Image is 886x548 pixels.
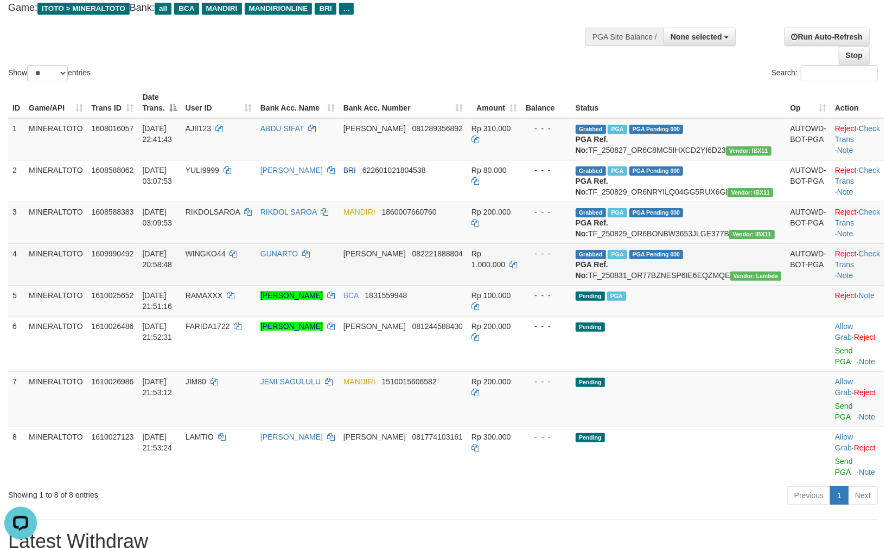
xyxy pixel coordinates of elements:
a: [PERSON_NAME] [260,291,323,300]
span: Pending [576,378,605,387]
label: Search: [772,65,878,81]
td: MINERALTOTO [24,285,87,316]
th: Bank Acc. Name: activate to sort column ascending [256,87,339,118]
span: 1610027123 [92,433,134,441]
span: Vendor URL: https://order6.1velocity.biz [726,146,772,156]
td: MINERALTOTO [24,371,87,427]
span: Grabbed [576,166,606,176]
td: MINERALTOTO [24,316,87,371]
a: Reject [854,388,876,397]
span: [DATE] 22:41:43 [142,124,172,144]
b: PGA Ref. No: [576,135,608,154]
td: TF_250827_OR6C8MC5IHXCD2YI6D23 [571,118,786,160]
span: PGA Pending [629,208,684,217]
span: 1610026986 [92,377,134,386]
a: Note [837,146,853,154]
span: [DATE] 21:51:16 [142,291,172,311]
span: 1609990492 [92,249,134,258]
span: · [835,377,854,397]
span: MANDIRI [202,3,242,15]
a: 1 [830,486,849,505]
span: [PERSON_NAME] [343,249,406,258]
span: BRI [343,166,356,175]
a: Reject [835,249,857,258]
div: - - - [526,321,567,332]
td: · [831,371,884,427]
a: Check Trans [835,124,880,144]
td: MINERALTOTO [24,243,87,285]
a: Note [859,291,875,300]
td: MINERALTOTO [24,160,87,202]
td: · · [831,118,884,160]
a: Reject [835,208,857,216]
span: Copy 082221888804 to clipboard [412,249,463,258]
a: RIKDOL SAROA [260,208,317,216]
span: Vendor URL: https://order6.1velocity.biz [728,188,773,197]
td: MINERALTOTO [24,202,87,243]
td: 5 [8,285,24,316]
span: Copy 1860007660760 to clipboard [382,208,437,216]
span: Rp 300.000 [471,433,511,441]
span: 1608016057 [92,124,134,133]
span: RAMAXXX [186,291,222,300]
td: · · [831,160,884,202]
span: Copy 1510015606582 to clipboard [382,377,437,386]
span: YULI9999 [186,166,219,175]
span: Copy 1831559948 to clipboard [365,291,407,300]
a: Allow Grab [835,433,853,452]
span: JIM80 [186,377,206,386]
span: Grabbed [576,125,606,134]
span: [DATE] 21:53:24 [142,433,172,452]
span: · [835,433,854,452]
a: Reject [835,166,857,175]
span: Copy 081774103161 to clipboard [412,433,463,441]
td: TF_250829_OR6BONBW3653JLGE377B [571,202,786,243]
span: Vendor URL: https://order6.1velocity.biz [729,230,775,239]
a: Reject [854,443,876,452]
span: [DATE] 03:09:53 [142,208,172,227]
span: Rp 80.000 [471,166,507,175]
td: · [831,427,884,482]
td: AUTOWD-BOT-PGA [786,160,831,202]
a: Check Trans [835,208,880,227]
span: Grabbed [576,250,606,259]
a: Note [859,412,875,421]
td: AUTOWD-BOT-PGA [786,118,831,160]
th: Action [831,87,884,118]
a: Send PGA [835,457,853,476]
button: Open LiveChat chat widget [4,4,37,37]
span: [DATE] 21:52:31 [142,322,172,341]
a: Note [837,188,853,196]
span: MANDIRI [343,208,375,216]
span: Marked by bylanggota2 [608,125,627,134]
a: GUNARTO [260,249,298,258]
b: PGA Ref. No: [576,218,608,238]
td: 4 [8,243,24,285]
td: TF_250829_OR6NRYILQ04GG5RUX6GI [571,160,786,202]
td: AUTOWD-BOT-PGA [786,202,831,243]
span: · [835,322,854,341]
span: all [155,3,171,15]
td: TF_250831_OR77BZNESP6IE6EQZMQE [571,243,786,285]
span: BCA [343,291,359,300]
span: [DATE] 21:53:12 [142,377,172,397]
div: - - - [526,290,567,301]
td: AUTOWD-BOT-PGA [786,243,831,285]
a: Note [859,357,875,366]
a: Check Trans [835,166,880,185]
div: - - - [526,165,567,176]
span: BRI [315,3,336,15]
span: [PERSON_NAME] [343,124,406,133]
th: Op: activate to sort column ascending [786,87,831,118]
button: None selected [664,28,736,46]
th: User ID: activate to sort column ascending [181,87,256,118]
span: Rp 200.000 [471,208,511,216]
a: Next [848,486,878,505]
a: Check Trans [835,249,880,269]
td: 7 [8,371,24,427]
span: BCA [174,3,199,15]
a: [PERSON_NAME] [260,166,323,175]
span: Pending [576,292,605,301]
span: ITOTO > MINERALTOTO [37,3,130,15]
a: Note [837,271,853,280]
